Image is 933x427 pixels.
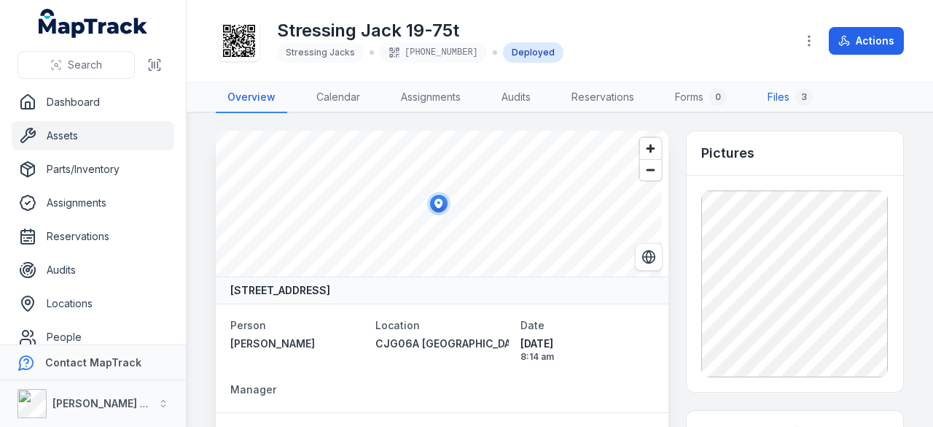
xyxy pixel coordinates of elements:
span: Manager [230,383,276,396]
span: CJG06A [GEOGRAPHIC_DATA] [375,337,527,350]
a: People [12,323,174,352]
div: Deployed [503,42,563,63]
span: [DATE] [520,336,654,351]
a: Dashboard [12,88,174,117]
button: Actions [829,27,904,55]
a: Overview [216,82,287,113]
div: 0 [709,88,727,106]
a: Assignments [389,82,472,113]
a: Assets [12,121,174,150]
span: Person [230,319,266,331]
canvas: Map [216,131,661,277]
a: Reservations [560,82,646,113]
span: Search [68,58,102,72]
span: Location [375,319,420,331]
a: Reservations [12,222,174,251]
a: CJG06A [GEOGRAPHIC_DATA] [375,336,509,351]
div: 3 [795,88,813,106]
a: Assignments [12,188,174,218]
strong: [STREET_ADDRESS] [230,283,330,298]
a: Parts/Inventory [12,155,174,184]
strong: Contact MapTrack [45,356,141,369]
h1: Stressing Jack 19-75t [277,19,563,42]
button: Search [17,51,135,79]
a: Files3 [756,82,824,113]
a: Audits [12,255,174,285]
button: Zoom in [640,138,661,159]
span: 8:14 am [520,351,654,363]
button: Zoom out [640,159,661,180]
a: MapTrack [39,9,148,38]
button: Switch to Satellite View [635,243,663,271]
a: Calendar [305,82,372,113]
a: Locations [12,289,174,318]
h3: Pictures [701,143,754,164]
span: Date [520,319,544,331]
a: [PERSON_NAME] [230,336,364,351]
strong: [PERSON_NAME] Group [52,397,172,409]
time: 9/3/2025, 8:14:40 AM [520,336,654,363]
span: Stressing Jacks [286,47,355,58]
a: Audits [490,82,542,113]
a: Forms0 [663,82,738,113]
div: [PHONE_NUMBER] [380,42,487,63]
